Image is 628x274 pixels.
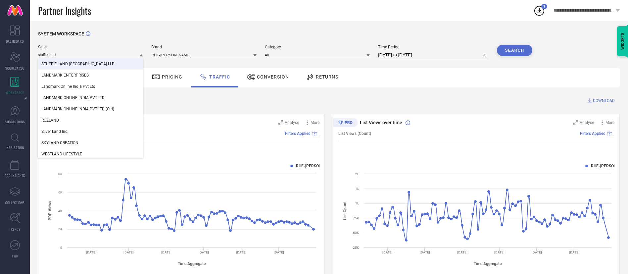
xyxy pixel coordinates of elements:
div: STUFFIE LAND INDIA LLP [38,58,143,70]
text: 6K [58,191,63,194]
tspan: List Count [343,201,347,220]
text: 1L [355,201,359,205]
svg: Zoom [573,120,578,125]
span: Brand [151,45,256,49]
span: Time Period [378,45,488,49]
text: 25K [353,246,359,249]
div: Open download list [533,5,545,17]
span: ROZLAND [41,118,59,123]
span: Traffic [209,74,230,80]
text: [DATE] [420,250,430,254]
div: WESTLAND LIFESTYLE [38,148,143,160]
span: WORKSPACE [6,90,24,95]
text: RHE-[PERSON_NAME] [296,164,335,168]
span: TRENDS [9,227,21,232]
div: LANDMARK ENTERPRISES [38,70,143,81]
text: [DATE] [274,250,284,254]
span: LANDMARK ONLINE INDIA PVT LTD [41,95,105,100]
svg: Zoom [278,120,283,125]
text: [DATE] [382,250,393,254]
span: Silver Land Inc. [41,129,68,134]
text: [DATE] [86,250,96,254]
text: 75K [353,216,359,220]
div: Silver Land Inc. [38,126,143,137]
span: Pricing [162,74,182,80]
span: Filters Applied [285,131,311,136]
span: Landmark Online India Pvt Ltd [41,84,95,89]
text: [DATE] [532,250,542,254]
span: SUGGESTIONS [5,119,25,124]
span: Filters Applied [580,131,605,136]
text: [DATE] [569,250,579,254]
text: 2K [58,227,63,231]
span: COLLECTIONS [5,200,25,205]
span: LANDMARK ONLINE INDIA PVT LTD (Old) [41,107,114,111]
tspan: Time Aggregate [474,261,502,266]
span: Returns [316,74,338,80]
span: More [311,120,319,125]
div: ROZLAND [38,115,143,126]
div: SKYLAND CREATION [38,137,143,148]
span: 1 [543,4,545,9]
text: [DATE] [199,250,209,254]
span: Analyse [580,120,594,125]
text: 0 [60,246,62,249]
span: DOWNLOAD [593,97,615,104]
text: 4K [58,209,63,213]
text: 8K [58,172,63,176]
span: FWD [12,253,18,258]
span: List Views (Count) [338,131,371,136]
span: SKYLAND CREATION [41,140,78,145]
span: Seller [38,45,143,49]
span: | [318,131,319,136]
text: 2L [355,172,359,176]
text: 1L [355,187,359,191]
text: 50K [353,231,359,235]
span: SCORECARDS [5,66,25,71]
span: INSPIRATION [6,145,24,150]
tspan: PDP Views [48,201,52,220]
span: WESTLAND LIFESTYLE [41,152,82,156]
div: LANDMARK ONLINE INDIA PVT LTD (Old) [38,103,143,115]
span: | [613,131,614,136]
span: Partner Insights [38,4,91,18]
div: Landmark Online India Pvt Ltd [38,81,143,92]
button: Search [497,45,533,56]
span: More [605,120,614,125]
span: Category [265,45,370,49]
text: [DATE] [123,250,134,254]
span: DASHBOARD [6,39,24,44]
tspan: Time Aggregate [178,261,206,266]
span: Analyse [285,120,299,125]
text: [DATE] [161,250,171,254]
div: LANDMARK ONLINE INDIA PVT LTD [38,92,143,103]
span: STUFFIE LAND [GEOGRAPHIC_DATA] LLP [41,62,115,66]
span: SYSTEM WORKSPACE [38,31,84,36]
text: [DATE] [494,250,505,254]
text: [DATE] [236,250,246,254]
span: Conversion [257,74,289,80]
text: [DATE] [457,250,467,254]
div: Premium [333,118,358,128]
span: CDC INSIGHTS [5,173,25,178]
span: LANDMARK ENTERPRISES [41,73,89,78]
input: Select time period [378,51,488,59]
span: List Views over time [360,120,402,125]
